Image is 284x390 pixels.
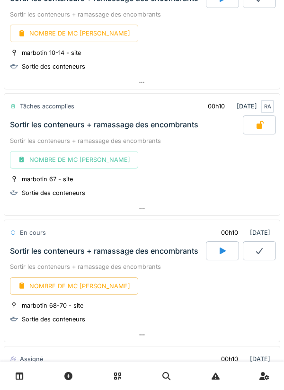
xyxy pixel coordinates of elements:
div: [DATE] [213,224,274,241]
div: En cours [20,228,46,237]
div: Tâches accomplies [20,102,74,111]
div: marbotin 68-70 - site [22,301,83,310]
div: Sortir les conteneurs + ramassage des encombrants [10,120,198,129]
div: 00h10 [221,355,238,363]
div: Sortie des conteneurs [22,188,85,197]
div: NOMBRE DE MC [PERSON_NAME] [10,25,138,42]
div: Sortir les conteneurs + ramassage des encombrants [10,10,274,19]
div: Sortie des conteneurs [22,62,85,71]
div: Sortir les conteneurs + ramassage des encombrants [10,136,274,145]
div: Sortir les conteneurs + ramassage des encombrants [10,262,274,271]
div: [DATE] [200,97,274,115]
div: marbotin 10-14 - site [22,48,81,57]
div: Sortir les conteneurs + ramassage des encombrants [10,247,198,256]
div: RA [261,100,274,113]
div: Sortie des conteneurs [22,315,85,324]
div: 00h10 [221,228,238,237]
div: NOMBRE DE MC [PERSON_NAME] [10,277,138,295]
div: [DATE] [213,350,274,368]
div: Assigné [20,355,43,363]
div: 00h10 [208,102,225,111]
div: NOMBRE DE MC [PERSON_NAME] [10,151,138,168]
div: marbotin 67 - site [22,175,73,184]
